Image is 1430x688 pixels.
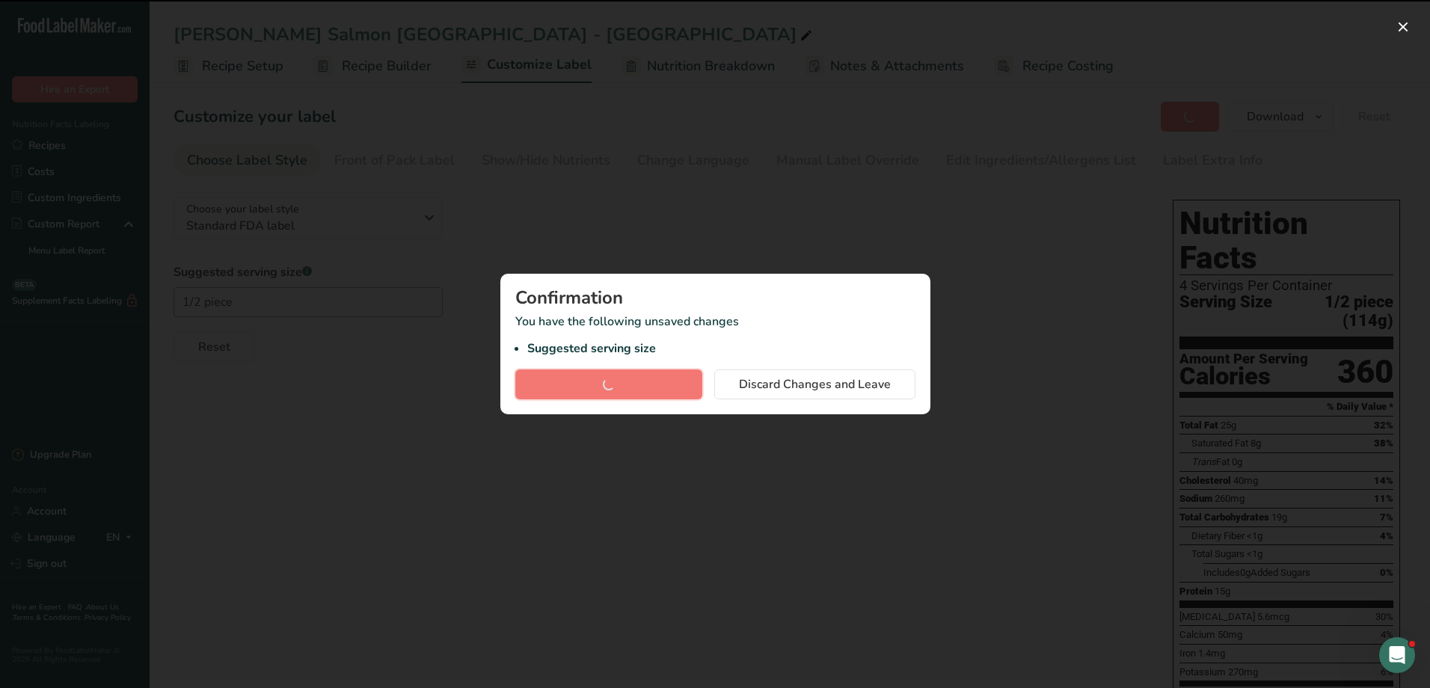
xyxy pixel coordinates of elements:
li: Suggested serving size [527,340,915,357]
span: Discard Changes and Leave [739,375,891,393]
button: Discard Changes and Leave [714,369,915,399]
p: You have the following unsaved changes [515,313,915,357]
iframe: Intercom live chat [1379,637,1415,673]
div: Confirmation [515,289,915,307]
